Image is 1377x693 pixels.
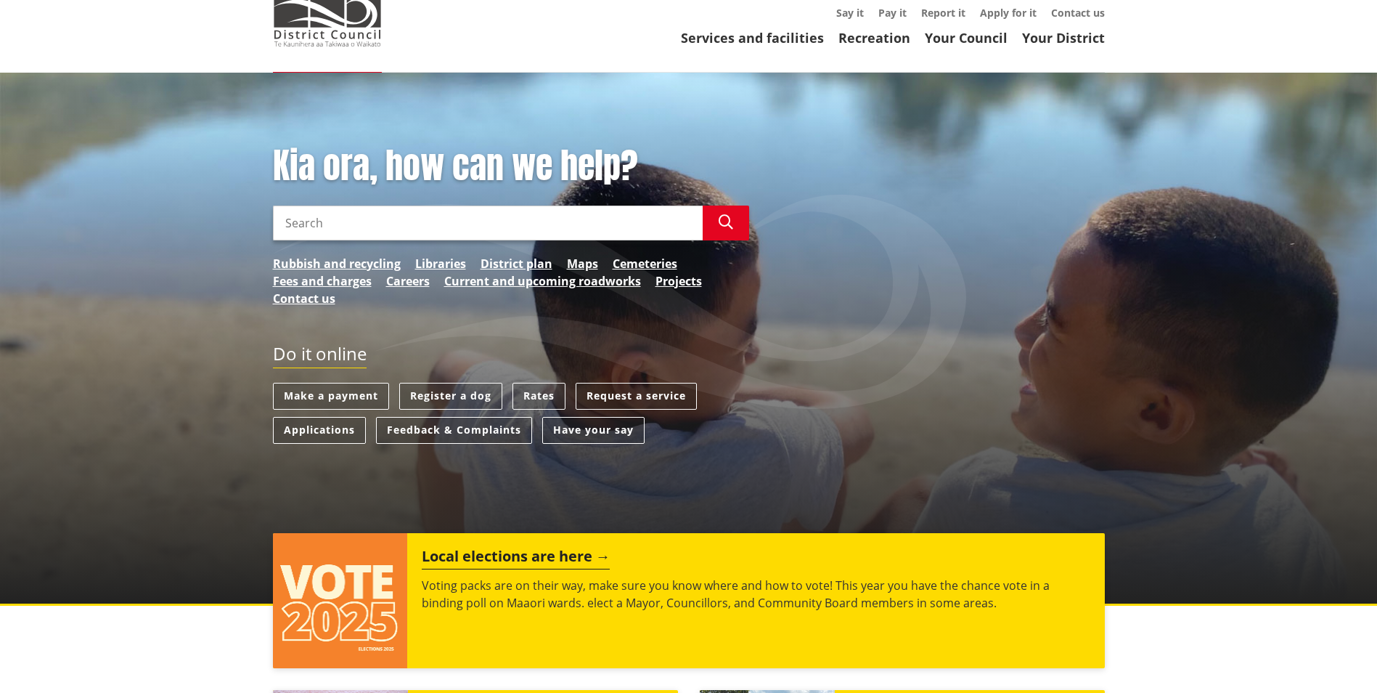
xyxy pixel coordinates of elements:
a: Current and upcoming roadworks [444,272,641,290]
a: Request a service [576,383,697,410]
h2: Do it online [273,344,367,369]
h2: Local elections are here [422,548,610,570]
a: Fees and charges [273,272,372,290]
a: District plan [481,255,552,272]
a: Contact us [1051,6,1105,20]
h1: Kia ora, how can we help? [273,145,749,187]
a: Report it [921,6,965,20]
a: Pay it [878,6,907,20]
a: Your District [1022,29,1105,46]
a: Recreation [838,29,910,46]
a: Have your say [542,417,645,444]
img: Vote 2025 [273,533,408,668]
a: Rubbish and recycling [273,255,401,272]
a: Careers [386,272,430,290]
iframe: Messenger Launcher [1310,632,1362,684]
input: Search input [273,206,703,240]
a: Applications [273,417,366,444]
a: Contact us [273,290,335,307]
a: Libraries [415,255,466,272]
a: Cemeteries [613,255,677,272]
a: Register a dog [399,383,502,410]
a: Local elections are here Voting packs are on their way, make sure you know where and how to vote!... [273,533,1105,668]
a: Projects [655,272,702,290]
a: Rates [512,383,565,410]
a: Maps [567,255,598,272]
a: Services and facilities [681,29,824,46]
a: Make a payment [273,383,389,410]
a: Your Council [925,29,1008,46]
a: Say it [836,6,864,20]
p: Voting packs are on their way, make sure you know where and how to vote! This year you have the c... [422,577,1090,612]
a: Feedback & Complaints [376,417,532,444]
a: Apply for it [980,6,1037,20]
